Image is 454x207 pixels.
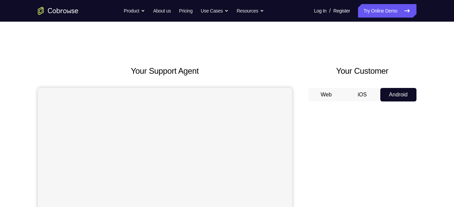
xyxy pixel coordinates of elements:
[380,88,416,101] button: Android
[201,4,229,18] button: Use Cases
[358,4,416,18] a: Try Online Demo
[314,4,327,18] a: Log In
[308,88,344,101] button: Web
[237,4,264,18] button: Resources
[308,65,416,77] h2: Your Customer
[38,7,78,15] a: Go to the home page
[333,4,350,18] a: Register
[38,65,292,77] h2: Your Support Agent
[153,4,171,18] a: About us
[329,7,331,15] span: /
[344,88,380,101] button: iOS
[124,4,145,18] button: Product
[179,4,192,18] a: Pricing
